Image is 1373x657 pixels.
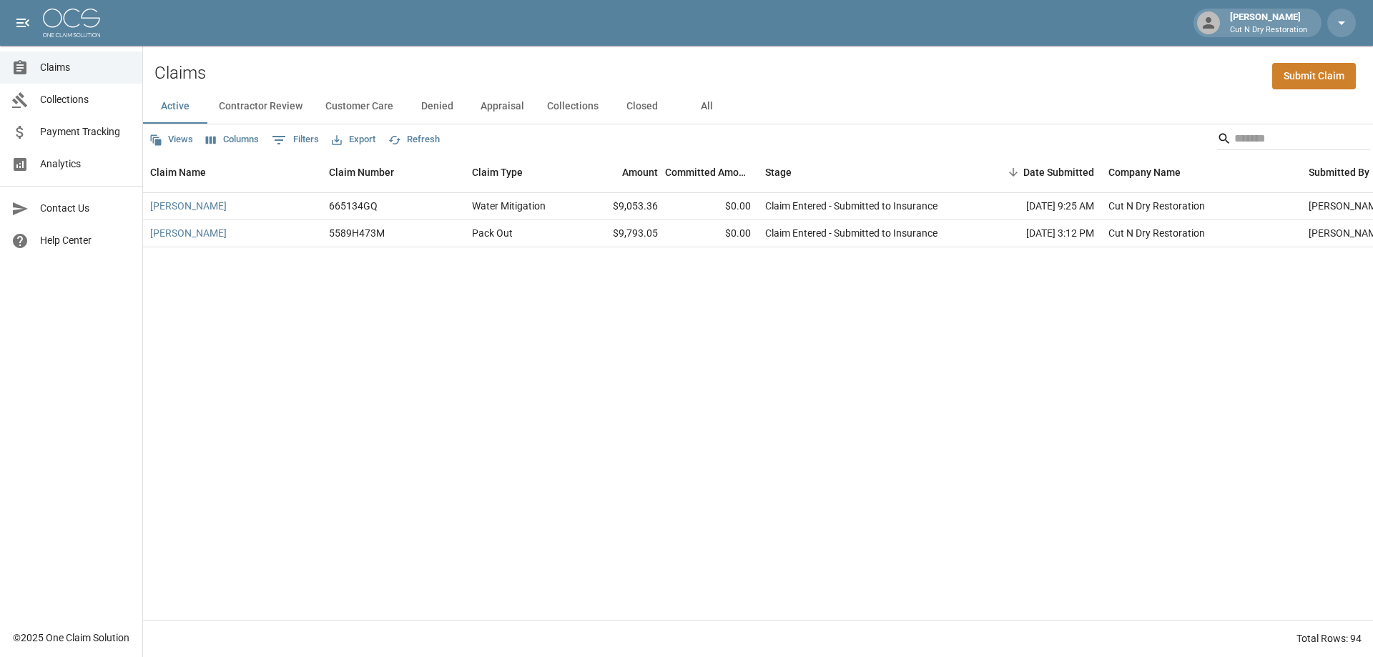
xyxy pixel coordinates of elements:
[469,89,536,124] button: Appraisal
[973,220,1101,247] div: [DATE] 3:12 PM
[1108,199,1205,213] div: Cut N Dry Restoration
[765,199,938,213] div: Claim Entered - Submitted to Insurance
[665,220,758,247] div: $0.00
[1272,63,1356,89] a: Submit Claim
[268,129,323,152] button: Show filters
[207,89,314,124] button: Contractor Review
[385,129,443,151] button: Refresh
[973,152,1101,192] div: Date Submitted
[150,226,227,240] a: [PERSON_NAME]
[472,226,513,240] div: Pack Out
[536,89,610,124] button: Collections
[143,89,1373,124] div: dynamic tabs
[572,220,665,247] div: $9,793.05
[40,124,131,139] span: Payment Tracking
[40,60,131,75] span: Claims
[146,129,197,151] button: Views
[1309,152,1369,192] div: Submitted By
[1224,10,1313,36] div: [PERSON_NAME]
[154,63,206,84] h2: Claims
[40,233,131,248] span: Help Center
[622,152,658,192] div: Amount
[328,129,379,151] button: Export
[202,129,262,151] button: Select columns
[472,152,523,192] div: Claim Type
[329,226,385,240] div: 5589H473M
[329,199,378,213] div: 665134GQ
[610,89,674,124] button: Closed
[665,193,758,220] div: $0.00
[765,152,792,192] div: Stage
[1108,226,1205,240] div: Cut N Dry Restoration
[665,152,751,192] div: Committed Amount
[1108,152,1181,192] div: Company Name
[1296,631,1362,646] div: Total Rows: 94
[329,152,394,192] div: Claim Number
[758,152,973,192] div: Stage
[40,92,131,107] span: Collections
[973,193,1101,220] div: [DATE] 9:25 AM
[1101,152,1301,192] div: Company Name
[1003,162,1023,182] button: Sort
[665,152,758,192] div: Committed Amount
[1217,127,1370,153] div: Search
[1230,24,1307,36] p: Cut N Dry Restoration
[40,201,131,216] span: Contact Us
[150,152,206,192] div: Claim Name
[150,199,227,213] a: [PERSON_NAME]
[765,226,938,240] div: Claim Entered - Submitted to Insurance
[572,152,665,192] div: Amount
[465,152,572,192] div: Claim Type
[143,152,322,192] div: Claim Name
[314,89,405,124] button: Customer Care
[43,9,100,37] img: ocs-logo-white-transparent.png
[674,89,739,124] button: All
[405,89,469,124] button: Denied
[40,157,131,172] span: Analytics
[13,631,129,645] div: © 2025 One Claim Solution
[1023,152,1094,192] div: Date Submitted
[572,193,665,220] div: $9,053.36
[143,89,207,124] button: Active
[472,199,546,213] div: Water Mitigation
[322,152,465,192] div: Claim Number
[9,9,37,37] button: open drawer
